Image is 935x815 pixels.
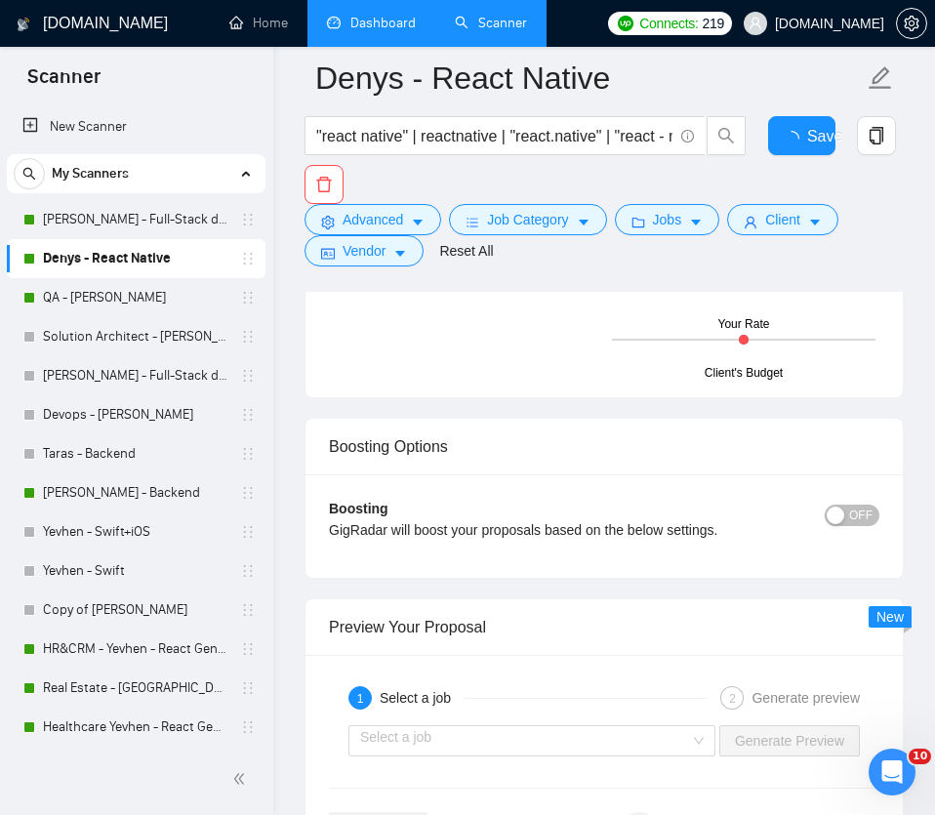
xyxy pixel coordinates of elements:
span: loading [784,131,807,146]
span: holder [240,524,256,540]
span: 219 [703,13,724,34]
a: Copy of [PERSON_NAME] [43,591,228,630]
div: Boosting Options [329,419,879,474]
span: My Scanners [52,154,129,193]
a: Reset All [439,240,493,262]
a: Taras - Backend [43,434,228,473]
span: holder [240,212,256,227]
span: holder [240,719,256,735]
a: setting [896,16,927,31]
span: delete [305,176,343,193]
span: holder [240,290,256,306]
span: Connects: [639,13,698,34]
span: holder [240,329,256,345]
button: search [707,116,746,155]
span: Jobs [653,209,682,230]
span: caret-down [577,215,590,229]
a: dashboardDashboard [327,15,416,31]
button: Generate Preview [719,725,860,756]
span: holder [240,680,256,696]
span: holder [240,251,256,266]
a: Devops - [PERSON_NAME] [43,395,228,434]
img: upwork-logo.png [618,16,633,31]
div: GigRadar will boost your proposals based on the below settings. [329,519,742,541]
a: [PERSON_NAME] - Backend [43,473,228,512]
span: caret-down [689,215,703,229]
span: holder [240,446,256,462]
a: Yevhen - Swift+iOS [43,512,228,551]
li: New Scanner [7,107,265,146]
span: Job Category [487,209,568,230]
span: copy [858,127,895,144]
span: setting [897,16,926,31]
div: Select a job [380,686,463,710]
span: search [708,127,745,144]
a: [PERSON_NAME] - Full-Stack dev [43,356,228,395]
button: barsJob Categorycaret-down [449,204,606,235]
a: searchScanner [455,15,527,31]
a: homeHome [229,15,288,31]
input: Scanner name... [315,54,864,102]
button: settingAdvancedcaret-down [305,204,441,235]
span: user [749,17,762,30]
iframe: Intercom live chat [869,749,915,795]
span: idcard [321,246,335,261]
div: Preview Your Proposal [329,599,879,655]
span: info-circle [681,130,694,143]
span: Scanner [12,62,116,103]
span: caret-down [393,246,407,261]
button: Save [768,116,835,155]
span: holder [240,641,256,657]
a: QA - [PERSON_NAME] [43,278,228,317]
button: folderJobscaret-down [615,204,720,235]
button: idcardVendorcaret-down [305,235,424,266]
span: holder [240,602,256,618]
span: Client [765,209,800,230]
span: holder [240,407,256,423]
span: Save [807,124,842,148]
div: Your Rate [718,315,770,334]
button: copy [857,116,896,155]
img: logo [17,9,30,40]
button: search [14,158,45,189]
span: 1 [357,692,364,706]
a: HR&CRM - Yevhen - React General - СL [43,630,228,669]
span: 10 [909,749,931,764]
input: Search Freelance Jobs... [316,124,672,148]
span: folder [631,215,645,229]
span: caret-down [411,215,425,229]
div: Client's Budget [705,364,783,383]
span: double-left [232,769,252,789]
b: Boosting [329,501,388,516]
a: New Scanner [22,107,250,146]
a: Denys - React Native [43,239,228,278]
a: Real Estate - [GEOGRAPHIC_DATA] - React General - СL [43,669,228,708]
div: Generate preview [752,686,860,710]
span: 2 [729,692,736,706]
span: edit [868,65,893,91]
a: Healthcare Yevhen - React General - СL [43,708,228,747]
span: caret-down [808,215,822,229]
button: userClientcaret-down [727,204,838,235]
span: holder [240,563,256,579]
a: Solution Architect - [PERSON_NAME] [43,317,228,356]
button: delete [305,165,344,204]
span: Advanced [343,209,403,230]
a: Yevhen - Swift [43,551,228,591]
span: search [15,167,44,181]
span: setting [321,215,335,229]
span: bars [466,215,479,229]
span: OFF [849,505,873,526]
span: holder [240,485,256,501]
span: user [744,215,757,229]
button: setting [896,8,927,39]
span: New [876,609,904,625]
span: holder [240,368,256,384]
a: [PERSON_NAME] - Full-Stack dev [43,200,228,239]
span: Vendor [343,240,386,262]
